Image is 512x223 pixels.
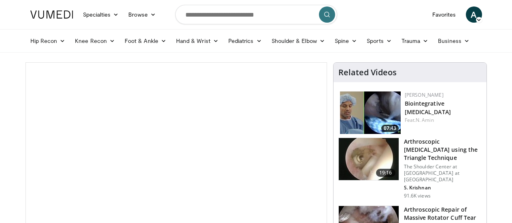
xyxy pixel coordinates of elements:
[338,138,482,199] a: 19:16 Arthroscopic [MEDICAL_DATA] using the Triangle Technique The Shoulder Center at [GEOGRAPHIC...
[340,91,401,134] a: 07:43
[70,33,120,49] a: Knee Recon
[381,125,399,132] span: 07:43
[404,185,482,191] p: S. Krishnan
[362,33,397,49] a: Sports
[123,6,161,23] a: Browse
[404,206,482,222] h3: Arthroscopic Repair of Massive Rotator Cuff Tear
[25,33,70,49] a: Hip Recon
[416,117,434,123] a: N. Amin
[330,33,362,49] a: Spine
[427,6,461,23] a: Favorites
[405,100,451,116] a: Biointegrative [MEDICAL_DATA]
[397,33,433,49] a: Trauma
[405,117,480,124] div: Feat.
[30,11,73,19] img: VuMedi Logo
[433,33,474,49] a: Business
[404,138,482,162] h3: Arthroscopic [MEDICAL_DATA] using the Triangle Technique
[120,33,171,49] a: Foot & Ankle
[78,6,124,23] a: Specialties
[404,164,482,183] p: The Shoulder Center at [GEOGRAPHIC_DATA] at [GEOGRAPHIC_DATA]
[171,33,223,49] a: Hand & Wrist
[340,91,401,134] img: 3fbd5ba4-9555-46dd-8132-c1644086e4f5.150x105_q85_crop-smart_upscale.jpg
[175,5,337,24] input: Search topics, interventions
[267,33,330,49] a: Shoulder & Elbow
[376,169,395,177] span: 19:16
[338,68,397,77] h4: Related Videos
[466,6,482,23] a: A
[405,91,444,98] a: [PERSON_NAME]
[339,138,399,180] img: krish_3.png.150x105_q85_crop-smart_upscale.jpg
[223,33,267,49] a: Pediatrics
[404,193,431,199] p: 91.6K views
